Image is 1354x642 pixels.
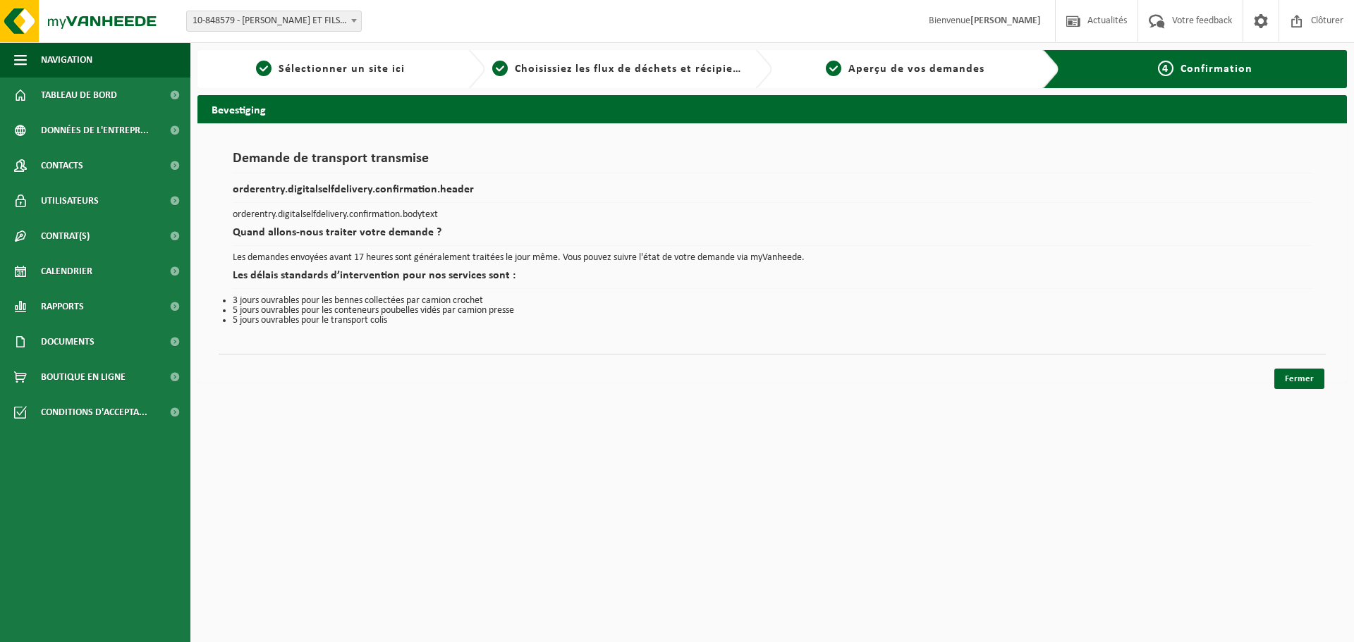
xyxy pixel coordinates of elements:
span: Contrat(s) [41,218,90,254]
span: Calendrier [41,254,92,289]
span: Données de l'entrepr... [41,113,149,148]
span: Choisissiez les flux de déchets et récipients [515,63,750,75]
span: Conditions d'accepta... [41,395,147,430]
span: 1 [256,61,272,76]
span: Contacts [41,148,83,183]
span: Documents [41,324,94,359]
p: Les demandes envoyées avant 17 heures sont généralement traitées le jour même. Vous pouvez suivre... [233,253,1312,263]
li: 3 jours ouvrables pour les bennes collectées par camion crochet [233,296,1312,306]
span: Sélectionner un site ici [279,63,405,75]
span: Tableau de bord [41,78,117,113]
span: Confirmation [1181,63,1252,75]
span: Boutique en ligne [41,359,126,395]
h2: Bevestiging [197,95,1347,123]
span: 10-848579 - ROUSSEAU ET FILS - ATH [187,11,361,31]
h1: Demande de transport transmise [233,152,1312,173]
span: 3 [826,61,841,76]
span: Navigation [41,42,92,78]
p: orderentry.digitalselfdelivery.confirmation.bodytext [233,210,1312,220]
span: 10-848579 - ROUSSEAU ET FILS - ATH [186,11,362,32]
li: 5 jours ouvrables pour les conteneurs poubelles vidés par camion presse [233,306,1312,316]
strong: [PERSON_NAME] [970,16,1041,26]
span: Utilisateurs [41,183,99,218]
a: 2Choisissiez les flux de déchets et récipients [492,61,745,78]
span: 2 [492,61,508,76]
span: Rapports [41,289,84,324]
a: 3Aperçu de vos demandes [779,61,1032,78]
a: Fermer [1274,369,1324,389]
span: Aperçu de vos demandes [848,63,984,75]
li: 5 jours ouvrables pour le transport colis [233,316,1312,326]
h2: Quand allons-nous traiter votre demande ? [233,227,1312,246]
a: 1Sélectionner un site ici [205,61,457,78]
h2: Les délais standards d’intervention pour nos services sont : [233,270,1312,289]
h2: orderentry.digitalselfdelivery.confirmation.header [233,184,1312,203]
span: 4 [1158,61,1173,76]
